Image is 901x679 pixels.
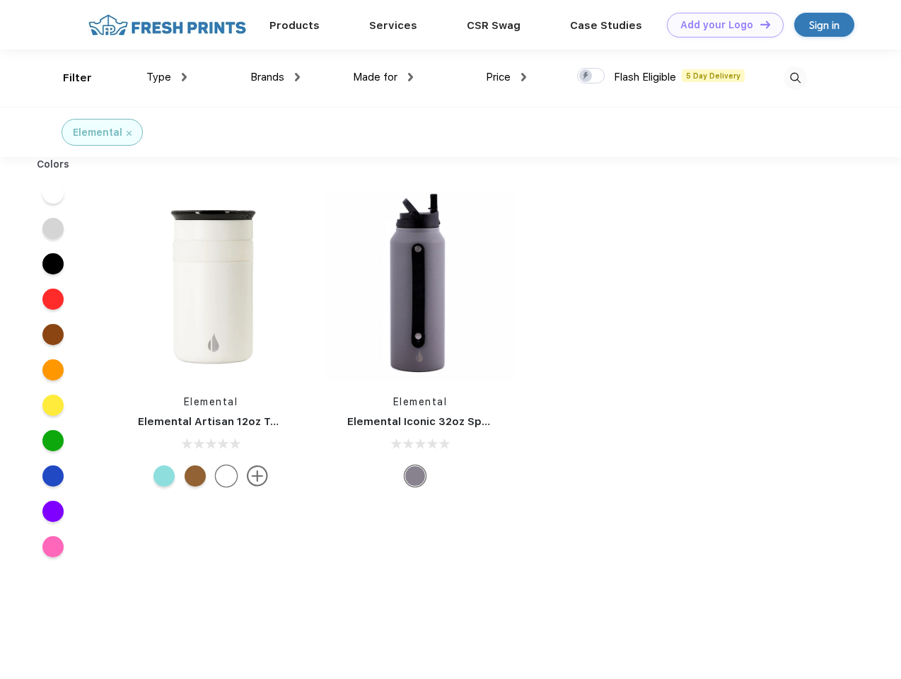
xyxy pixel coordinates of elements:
span: Flash Eligible [614,71,676,83]
div: Sign in [809,17,839,33]
div: Add your Logo [680,19,753,31]
div: Robin's Egg [153,465,175,487]
a: Sign in [794,13,854,37]
span: 5 Day Delivery [682,69,745,82]
a: Elemental [184,396,238,407]
img: dropdown.png [295,73,300,81]
img: more.svg [247,465,268,487]
a: CSR Swag [467,19,521,32]
div: Elemental [73,125,122,140]
a: Products [269,19,320,32]
a: Elemental Iconic 32oz Sport Water Bottle [347,415,571,428]
img: fo%20logo%202.webp [84,13,250,37]
a: Services [369,19,417,32]
span: Made for [353,71,397,83]
div: Graphite [405,465,426,487]
span: Price [486,71,511,83]
div: White [216,465,237,487]
a: Elemental Artisan 12oz Tumbler [138,415,308,428]
img: desktop_search.svg [784,66,807,90]
span: Type [146,71,171,83]
div: Teak Wood [185,465,206,487]
img: dropdown.png [182,73,187,81]
img: dropdown.png [521,73,526,81]
img: dropdown.png [408,73,413,81]
span: Brands [250,71,284,83]
div: Colors [26,157,81,172]
img: filter_cancel.svg [127,131,132,136]
a: Elemental [393,396,448,407]
img: func=resize&h=266 [117,192,305,381]
img: DT [760,21,770,28]
img: func=resize&h=266 [326,192,514,381]
div: Filter [63,70,92,86]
